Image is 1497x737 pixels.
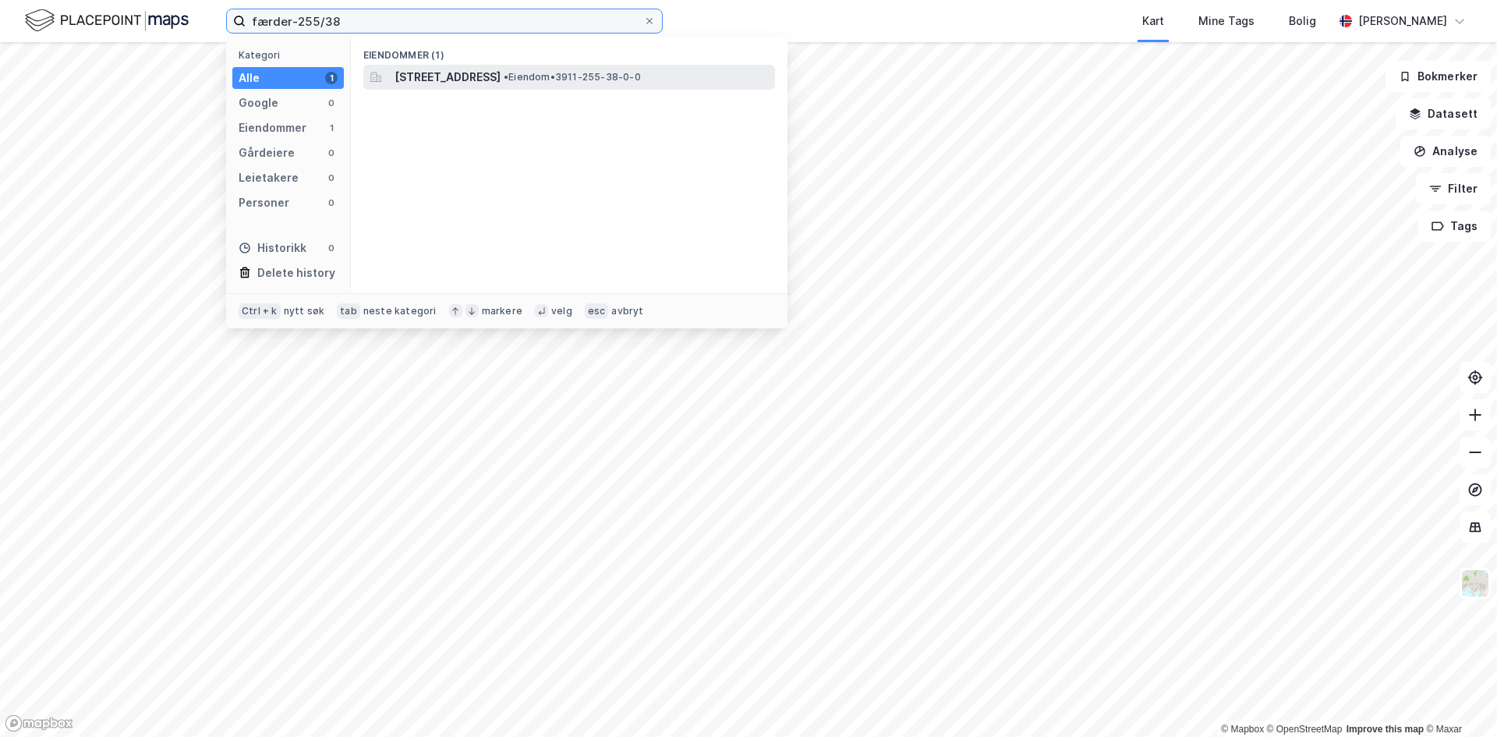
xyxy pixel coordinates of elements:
[1419,662,1497,737] div: Kontrollprogram for chat
[325,72,338,84] div: 1
[551,305,572,317] div: velg
[1418,211,1491,242] button: Tags
[325,97,338,109] div: 0
[1400,136,1491,167] button: Analyse
[239,144,295,162] div: Gårdeiere
[1460,569,1490,598] img: Z
[1358,12,1447,30] div: [PERSON_NAME]
[351,37,787,65] div: Eiendommer (1)
[1396,98,1491,129] button: Datasett
[1267,724,1343,735] a: OpenStreetMap
[246,9,643,33] input: Søk på adresse, matrikkel, gårdeiere, leietakere eller personer
[325,147,338,159] div: 0
[239,69,260,87] div: Alle
[325,242,338,254] div: 0
[239,239,306,257] div: Historikk
[1221,724,1264,735] a: Mapbox
[395,68,501,87] span: [STREET_ADDRESS]
[239,193,289,212] div: Personer
[585,303,609,319] div: esc
[363,305,437,317] div: neste kategori
[325,122,338,134] div: 1
[257,264,335,282] div: Delete history
[239,168,299,187] div: Leietakere
[504,71,508,83] span: •
[325,172,338,184] div: 0
[239,119,306,137] div: Eiendommer
[1142,12,1164,30] div: Kart
[1198,12,1255,30] div: Mine Tags
[337,303,360,319] div: tab
[504,71,641,83] span: Eiendom • 3911-255-38-0-0
[239,303,281,319] div: Ctrl + k
[1289,12,1316,30] div: Bolig
[1416,173,1491,204] button: Filter
[325,197,338,209] div: 0
[1347,724,1424,735] a: Improve this map
[1386,61,1491,92] button: Bokmerker
[239,94,278,112] div: Google
[239,49,344,61] div: Kategori
[5,714,73,732] a: Mapbox homepage
[611,305,643,317] div: avbryt
[1419,662,1497,737] iframe: Chat Widget
[482,305,522,317] div: markere
[284,305,325,317] div: nytt søk
[25,7,189,34] img: logo.f888ab2527a4732fd821a326f86c7f29.svg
